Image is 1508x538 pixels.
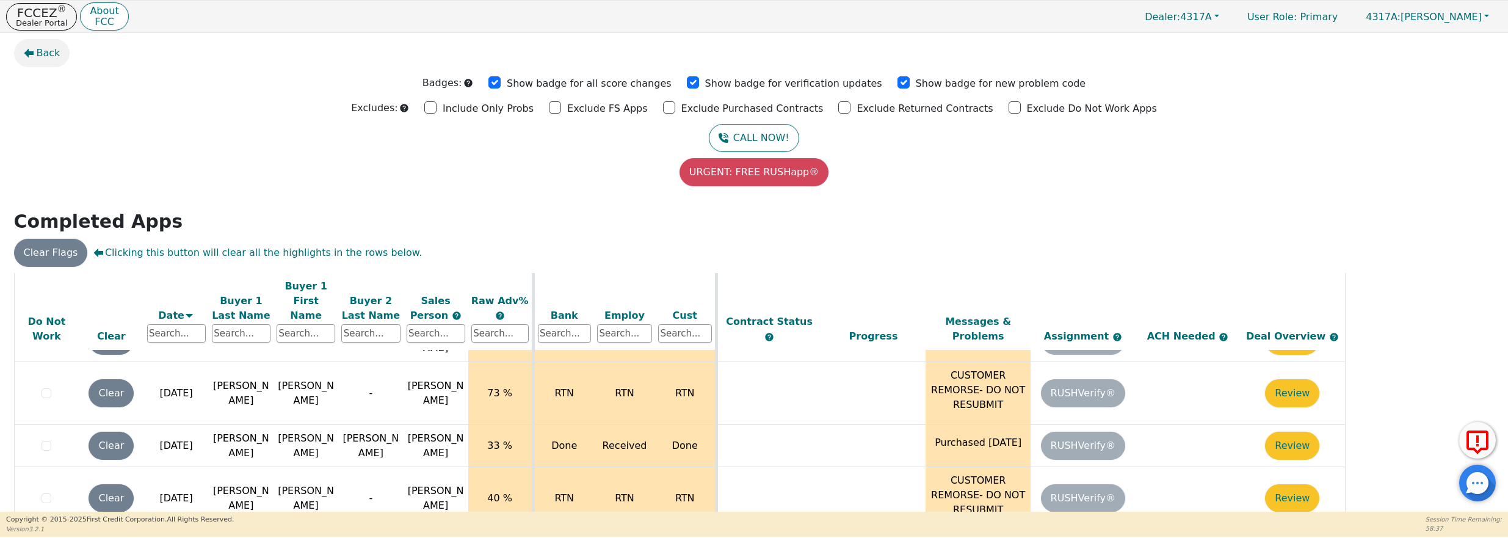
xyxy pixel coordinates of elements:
span: ACH Needed [1147,330,1219,342]
button: Review [1265,379,1319,407]
p: Dealer Portal [16,19,67,27]
div: Employ [597,308,652,322]
span: User Role : [1247,11,1297,23]
p: Show badge for new problem code [916,76,1086,91]
span: 40 % [487,492,512,504]
span: Clicking this button will clear all the highlights in the rows below. [93,245,422,260]
td: Done [655,425,716,467]
span: 4317A [1145,11,1212,23]
p: Session Time Remaining: [1426,515,1502,524]
td: - [338,362,403,425]
p: CUSTOMER REMORSE- DO NOT RESUBMIT [929,473,1028,517]
p: Show badge for verification updates [705,76,882,91]
td: - [338,467,403,530]
span: 4317A: [1366,11,1401,23]
td: [PERSON_NAME] [209,425,274,467]
div: Bank [538,308,592,322]
button: Clear [89,484,134,512]
td: Done [533,425,594,467]
button: CALL NOW! [709,124,799,152]
button: AboutFCC [80,2,128,31]
input: Search... [471,324,529,343]
input: Search... [538,324,592,343]
td: [PERSON_NAME] [209,467,274,530]
p: Primary [1235,5,1350,29]
input: Search... [212,324,270,343]
input: Search... [407,324,465,343]
a: User Role: Primary [1235,5,1350,29]
span: [PERSON_NAME] [408,380,464,406]
td: [DATE] [144,362,209,425]
button: Clear Flags [14,239,88,267]
span: Dealer: [1145,11,1180,23]
span: 73 % [487,387,512,399]
input: Search... [147,324,206,343]
button: 4317A:[PERSON_NAME] [1353,7,1502,26]
p: FCC [90,17,118,27]
td: RTN [533,362,594,425]
p: Show badge for all score changes [507,76,672,91]
span: [PERSON_NAME] [1366,11,1482,23]
td: [PERSON_NAME] [274,362,338,425]
button: URGENT: FREE RUSHapp® [680,158,829,186]
strong: Completed Apps [14,211,183,232]
button: Review [1265,484,1319,512]
p: Version 3.2.1 [6,525,234,534]
p: Exclude Purchased Contracts [681,101,824,116]
td: [DATE] [144,425,209,467]
input: Search... [597,324,652,343]
td: [PERSON_NAME] [209,362,274,425]
td: [PERSON_NAME] [274,467,338,530]
td: [DATE] [144,467,209,530]
div: Messages & Problems [929,314,1028,344]
p: About [90,6,118,16]
button: Review [1265,432,1319,460]
div: Buyer 1 Last Name [212,293,270,322]
td: RTN [594,467,655,530]
button: Clear [89,379,134,407]
p: Excludes: [351,101,397,115]
td: RTN [533,467,594,530]
button: FCCEZ®Dealer Portal [6,3,77,31]
button: Back [14,39,70,67]
span: Contract Status [726,316,813,327]
span: [PERSON_NAME] [408,432,464,459]
sup: ® [57,4,67,15]
div: Clear [82,329,140,344]
div: Buyer 2 Last Name [341,293,400,322]
td: Received [594,425,655,467]
td: RTN [655,362,716,425]
td: [PERSON_NAME] [338,425,403,467]
div: Cust [658,308,712,322]
span: All Rights Reserved. [167,515,234,523]
div: Buyer 1 First Name [277,278,335,322]
button: Dealer:4317A [1132,7,1232,26]
p: Include Only Probs [443,101,534,116]
span: Deal Overview [1246,330,1339,342]
p: Badges: [422,76,462,90]
p: Exclude Returned Contracts [857,101,993,116]
p: Purchased [DATE] [929,435,1028,450]
span: Assignment [1044,330,1112,342]
span: Sales Person [410,294,452,321]
p: CUSTOMER REMORSE- DO NOT RESUBMIT [929,368,1028,412]
div: Date [147,308,206,322]
button: Clear [89,432,134,460]
p: Exclude FS Apps [567,101,648,116]
p: FCCEZ [16,7,67,19]
p: Exclude Do Not Work Apps [1027,101,1157,116]
span: Back [37,46,60,60]
p: 58:37 [1426,524,1502,533]
input: Search... [277,324,335,343]
span: [PERSON_NAME] [408,485,464,511]
td: RTN [655,467,716,530]
span: 33 % [487,440,512,451]
span: Raw Adv% [471,294,529,306]
input: Search... [341,324,400,343]
div: Do Not Work [18,314,76,344]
